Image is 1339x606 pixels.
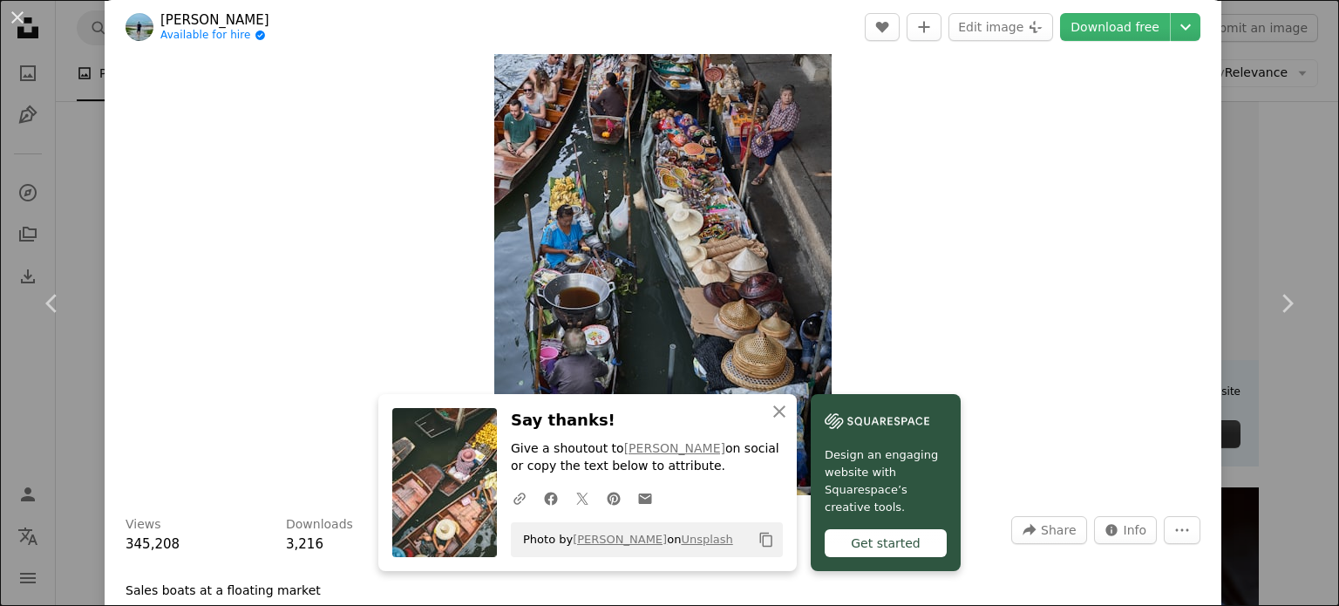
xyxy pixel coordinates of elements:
[514,526,733,554] span: Photo by on
[286,516,353,534] h3: Downloads
[1060,13,1170,41] a: Download free
[825,408,929,434] img: file-1606177908946-d1eed1cbe4f5image
[1171,13,1200,41] button: Choose download size
[624,441,725,455] a: [PERSON_NAME]
[573,533,667,546] a: [PERSON_NAME]
[1041,517,1076,543] span: Share
[629,480,661,515] a: Share over email
[126,516,161,534] h3: Views
[1094,516,1158,544] button: Stats about this image
[811,394,961,571] a: Design an engaging website with Squarespace’s creative tools.Get started
[825,446,947,516] span: Design an engaging website with Squarespace’s creative tools.
[865,13,900,41] button: Like
[535,480,567,515] a: Share on Facebook
[126,13,153,41] img: Go to Norbert Braun's profile
[907,13,941,41] button: Add to Collection
[825,529,947,557] div: Get started
[160,11,269,29] a: [PERSON_NAME]
[1234,220,1339,387] a: Next
[1011,516,1086,544] button: Share this image
[1124,517,1147,543] span: Info
[126,582,321,600] p: Sales boats at a floating market
[160,29,269,43] a: Available for hire
[511,440,783,475] p: Give a shoutout to on social or copy the text below to attribute.
[286,536,323,552] span: 3,216
[598,480,629,515] a: Share on Pinterest
[126,536,180,552] span: 345,208
[751,525,781,555] button: Copy to clipboard
[567,480,598,515] a: Share on Twitter
[681,533,732,546] a: Unsplash
[1164,516,1200,544] button: More Actions
[948,13,1053,41] button: Edit image
[511,408,783,433] h3: Say thanks!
